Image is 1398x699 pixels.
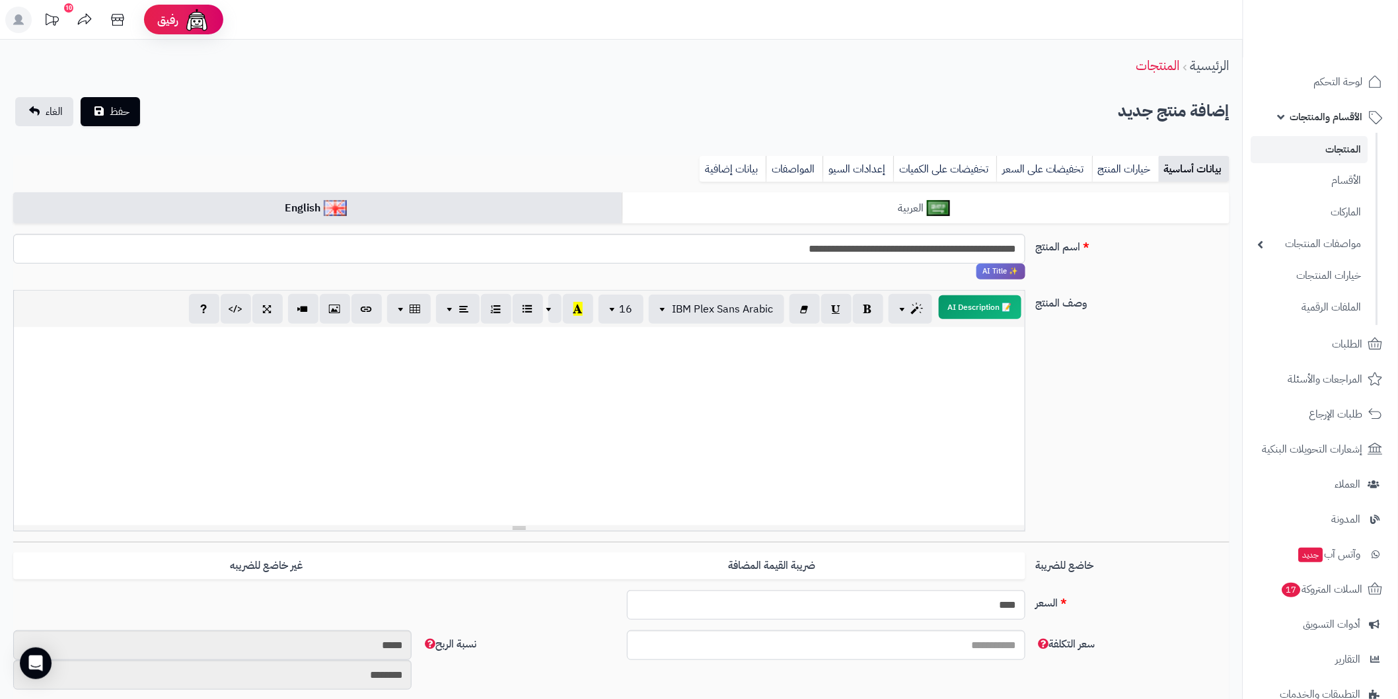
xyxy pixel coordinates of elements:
img: ai-face.png [184,7,210,33]
a: تخفيضات على الكميات [893,156,996,182]
span: وآتس آب [1298,545,1361,564]
span: 17 [1282,583,1301,597]
a: الغاء [15,97,73,126]
span: العملاء [1335,475,1361,494]
span: المراجعات والأسئلة [1288,370,1363,388]
a: المنتجات [1136,55,1180,75]
label: خاضع للضريبة [1031,552,1235,573]
label: السعر [1031,590,1235,611]
a: التقارير [1251,644,1390,675]
span: رفيق [157,12,178,28]
a: تحديثات المنصة [35,7,68,36]
button: IBM Plex Sans Arabic [649,295,784,324]
span: حفظ [110,104,129,120]
img: العربية [927,200,950,216]
a: العملاء [1251,468,1390,500]
a: الماركات [1251,198,1368,227]
a: بيانات أساسية [1159,156,1230,182]
span: السلات المتروكة [1281,580,1363,599]
a: طلبات الإرجاع [1251,398,1390,430]
label: ضريبة القيمة المضافة [519,552,1025,579]
div: Open Intercom Messenger [20,647,52,679]
span: الطلبات [1333,335,1363,353]
span: التقارير [1336,650,1361,669]
a: العربية [622,192,1230,225]
a: الطلبات [1251,328,1390,360]
a: English [13,192,622,225]
span: إشعارات التحويلات البنكية [1263,440,1363,459]
span: نسبة الربح [422,636,476,652]
label: اسم المنتج [1031,234,1235,255]
span: المدونة [1332,510,1361,529]
span: أدوات التسويق [1304,615,1361,634]
div: 10 [64,3,73,13]
a: الأقسام [1251,166,1368,195]
a: المدونة [1251,503,1390,535]
a: إشعارات التحويلات البنكية [1251,433,1390,465]
a: الملفات الرقمية [1251,293,1368,322]
a: وآتس آبجديد [1251,538,1390,570]
label: غير خاضع للضريبه [13,552,519,579]
label: وصف المنتج [1031,290,1235,311]
h2: إضافة منتج جديد [1119,98,1230,125]
a: خيارات المنتج [1092,156,1159,182]
a: مواصفات المنتجات [1251,230,1368,258]
a: المراجعات والأسئلة [1251,363,1390,395]
span: سعر التكلفة [1036,636,1095,652]
img: English [324,200,347,216]
a: بيانات إضافية [700,156,766,182]
button: 📝 AI Description [939,295,1021,319]
button: حفظ [81,97,140,126]
a: خيارات المنتجات [1251,262,1368,290]
span: الغاء [46,104,63,120]
a: لوحة التحكم [1251,66,1390,98]
span: IBM Plex Sans Arabic [673,301,774,317]
a: المنتجات [1251,136,1368,163]
a: المواصفات [766,156,823,182]
span: جديد [1299,548,1323,562]
span: لوحة التحكم [1314,73,1363,91]
span: 16 [620,301,633,317]
button: 16 [599,295,644,324]
span: انقر لاستخدام رفيقك الذكي [976,264,1025,279]
a: أدوات التسويق [1251,608,1390,640]
a: إعدادات السيو [823,156,893,182]
a: الرئيسية [1191,55,1230,75]
span: طلبات الإرجاع [1309,405,1363,423]
span: الأقسام والمنتجات [1290,108,1363,126]
a: تخفيضات على السعر [996,156,1092,182]
a: السلات المتروكة17 [1251,573,1390,605]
